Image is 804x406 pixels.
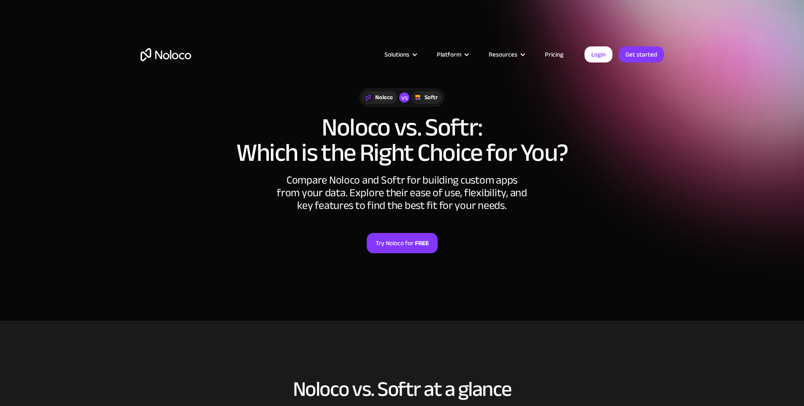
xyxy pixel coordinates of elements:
div: Platform [437,49,461,60]
a: home [141,48,191,61]
div: Noloco [375,93,393,102]
a: Login [585,46,612,62]
h1: Noloco vs. Softr: Which is the Right Choice for You? [141,115,664,165]
a: Get started [619,46,664,62]
div: Compare Noloco and Softr for building custom apps from your data. Explore their ease of use, flex... [276,174,529,212]
strong: FREE [415,238,429,249]
div: Platform [426,49,478,60]
a: Pricing [534,49,574,60]
div: vs [399,92,409,103]
div: Softr [425,93,438,102]
div: Resources [478,49,534,60]
h2: Noloco vs. Softr at a glance [141,378,664,401]
div: Resources [489,49,517,60]
div: Solutions [374,49,426,60]
a: Try Noloco forFREE [367,233,438,253]
div: Solutions [384,49,409,60]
